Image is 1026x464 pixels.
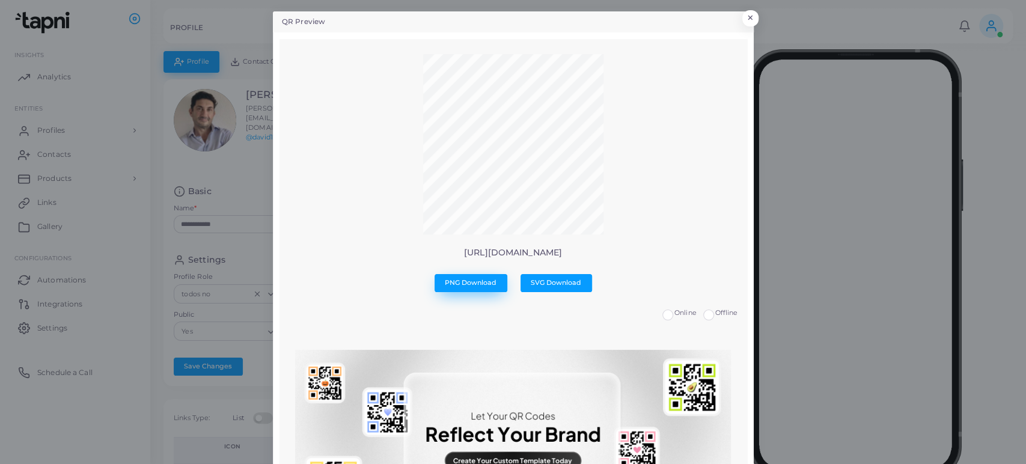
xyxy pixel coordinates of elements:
span: SVG Download [531,278,581,287]
span: Offline [715,308,737,317]
h5: QR Preview [282,17,325,27]
p: [URL][DOMAIN_NAME] [289,248,737,258]
button: PNG Download [435,274,507,292]
span: PNG Download [445,278,496,287]
button: Close [742,10,759,26]
button: SVG Download [521,274,592,292]
span: Online [674,308,697,317]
